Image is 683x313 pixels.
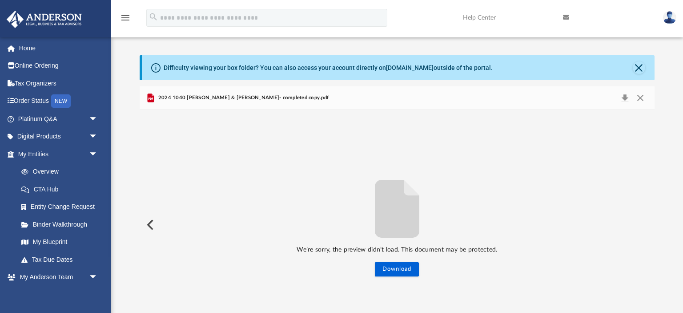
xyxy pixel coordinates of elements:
div: Difficulty viewing your box folder? You can also access your account directly on outside of the p... [164,63,493,73]
a: Entity Change Request [12,198,111,216]
a: CTA Hub [12,180,111,198]
a: My Entitiesarrow_drop_down [6,145,111,163]
a: menu [120,17,131,23]
a: Online Ordering [6,57,111,75]
a: Home [6,39,111,57]
span: arrow_drop_down [89,268,107,287]
a: [DOMAIN_NAME] [386,64,434,71]
button: Close [632,92,648,104]
button: Download [617,92,633,104]
i: search [149,12,158,22]
span: arrow_drop_down [89,128,107,146]
button: Download [375,262,419,276]
a: Binder Walkthrough [12,215,111,233]
span: arrow_drop_down [89,145,107,163]
a: My Blueprint [12,233,107,251]
p: We’re sorry, the preview didn’t load. This document may be protected. [140,244,654,256]
span: 2024 1040 [PERSON_NAME] & [PERSON_NAME]- completed copy.pdf [156,94,329,102]
img: Anderson Advisors Platinum Portal [4,11,84,28]
i: menu [120,12,131,23]
a: My Anderson Teamarrow_drop_down [6,268,107,286]
a: Overview [12,163,111,181]
a: Order StatusNEW [6,92,111,110]
button: Close [633,61,645,74]
a: Tax Organizers [6,74,111,92]
a: Digital Productsarrow_drop_down [6,128,111,146]
a: Platinum Q&Aarrow_drop_down [6,110,111,128]
button: Previous File [140,212,159,237]
img: User Pic [663,11,676,24]
div: NEW [51,94,71,108]
span: arrow_drop_down [89,110,107,128]
a: Tax Due Dates [12,251,111,268]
